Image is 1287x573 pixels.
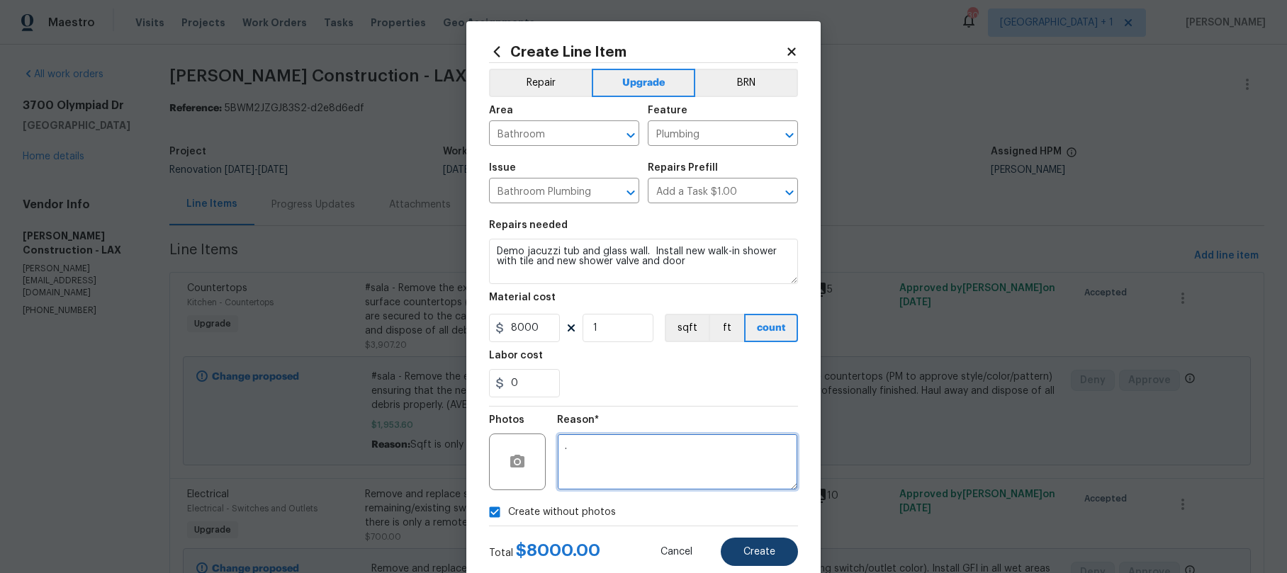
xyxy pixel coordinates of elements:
[489,44,785,59] h2: Create Line Item
[744,314,798,342] button: count
[489,293,556,302] h5: Material cost
[489,543,600,560] div: Total
[508,505,616,520] span: Create without photos
[489,69,592,97] button: Repair
[780,183,799,203] button: Open
[665,314,709,342] button: sqft
[621,125,641,145] button: Open
[648,163,718,173] h5: Repairs Prefill
[721,538,798,566] button: Create
[638,538,715,566] button: Cancel
[489,163,516,173] h5: Issue
[557,415,599,425] h5: Reason*
[661,547,692,557] span: Cancel
[489,415,524,425] h5: Photos
[489,106,513,115] h5: Area
[709,314,744,342] button: ft
[695,69,798,97] button: BRN
[743,547,775,557] span: Create
[516,542,600,559] span: $ 8000.00
[489,351,543,361] h5: Labor cost
[592,69,696,97] button: Upgrade
[780,125,799,145] button: Open
[489,220,568,230] h5: Repairs needed
[557,433,798,490] textarea: .
[621,183,641,203] button: Open
[489,239,798,284] textarea: Demo jacuzzi tub and glass wall. Install new walk-in shower with tile and new shower valve and door
[648,106,687,115] h5: Feature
